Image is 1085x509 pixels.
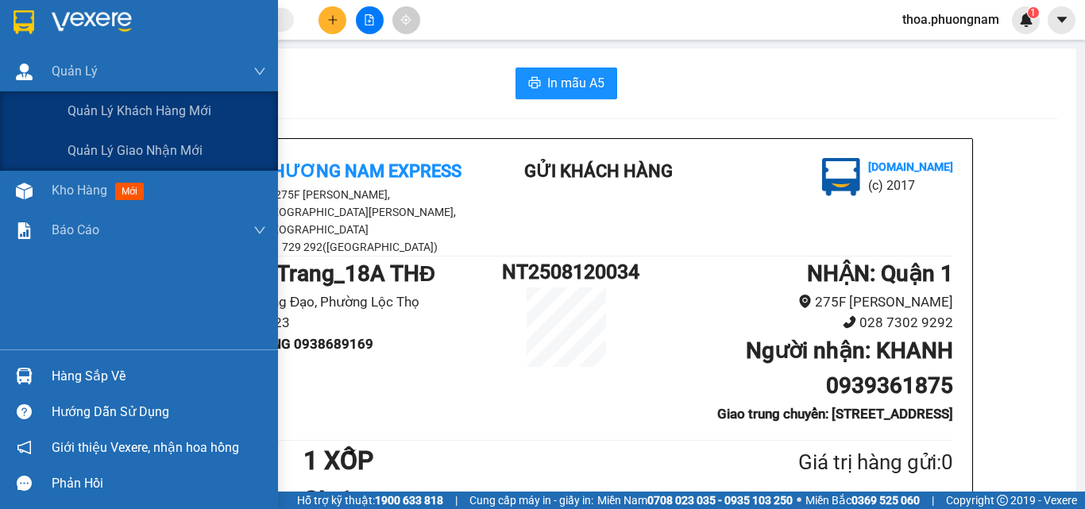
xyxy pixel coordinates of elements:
[805,492,920,509] span: Miền Bắc
[327,14,338,25] span: plus
[597,492,793,509] span: Miền Nam
[180,312,502,334] li: 02583 521 523
[851,494,920,507] strong: 0369 525 060
[180,260,435,287] b: GỬI : Nha Trang_18A THĐ
[400,14,411,25] span: aim
[515,67,617,99] button: printerIn mẫu A5
[868,175,953,195] li: (c) 2017
[180,291,502,313] li: 18A Trần Hưng Đạo, Phường Lộc Thọ
[68,101,211,121] span: Quản lý khách hàng mới
[469,492,593,509] span: Cung cấp máy in - giấy in:
[261,161,461,181] b: Phương Nam Express
[528,76,541,91] span: printer
[52,61,98,81] span: Quản Lý
[1055,13,1069,27] span: caret-down
[52,220,99,240] span: Báo cáo
[932,492,934,509] span: |
[16,183,33,199] img: warehouse-icon
[253,224,266,237] span: down
[52,438,239,457] span: Giới thiệu Vexere, nhận hoa hồng
[1019,13,1033,27] img: icon-new-feature
[1030,7,1036,18] span: 1
[843,315,856,329] span: phone
[16,368,33,384] img: warehouse-icon
[52,472,266,496] div: Phản hồi
[364,14,375,25] span: file-add
[631,291,953,313] li: 275F [PERSON_NAME]
[180,186,465,238] li: 275F [PERSON_NAME], [GEOGRAPHIC_DATA][PERSON_NAME], [GEOGRAPHIC_DATA]
[524,161,673,181] b: Gửi khách hàng
[631,312,953,334] li: 028 7302 9292
[392,6,420,34] button: aim
[797,497,801,503] span: ⚪️
[647,494,793,507] strong: 0708 023 035 - 0935 103 250
[997,495,1008,506] span: copyright
[798,295,812,308] span: environment
[180,238,465,256] li: 1900 6519 - 0911 729 292([GEOGRAPHIC_DATA])
[14,10,34,34] img: logo-vxr
[807,260,953,287] b: NHẬN : Quận 1
[253,65,266,78] span: down
[115,183,144,200] span: mới
[17,440,32,455] span: notification
[1028,7,1039,18] sup: 1
[17,476,32,491] span: message
[52,183,107,198] span: Kho hàng
[1048,6,1075,34] button: caret-down
[375,494,443,507] strong: 1900 633 818
[890,10,1012,29] span: thoa.phuongnam
[52,400,266,424] div: Hướng dẫn sử dụng
[721,446,953,479] div: Giá trị hàng gửi: 0
[502,256,631,287] h1: NT2508120034
[303,441,721,480] h1: 1 XỐP
[717,406,953,422] b: Giao trung chuyển: [STREET_ADDRESS]
[17,404,32,419] span: question-circle
[822,158,860,196] img: logo.jpg
[746,337,953,399] b: Người nhận : KHANH 0939361875
[356,6,384,34] button: file-add
[16,64,33,80] img: warehouse-icon
[319,6,346,34] button: plus
[868,160,953,173] b: [DOMAIN_NAME]
[68,141,203,160] span: Quản lý giao nhận mới
[16,222,33,239] img: solution-icon
[547,73,604,93] span: In mẫu A5
[297,492,443,509] span: Hỗ trợ kỹ thuật:
[455,492,458,509] span: |
[52,364,266,388] div: Hàng sắp về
